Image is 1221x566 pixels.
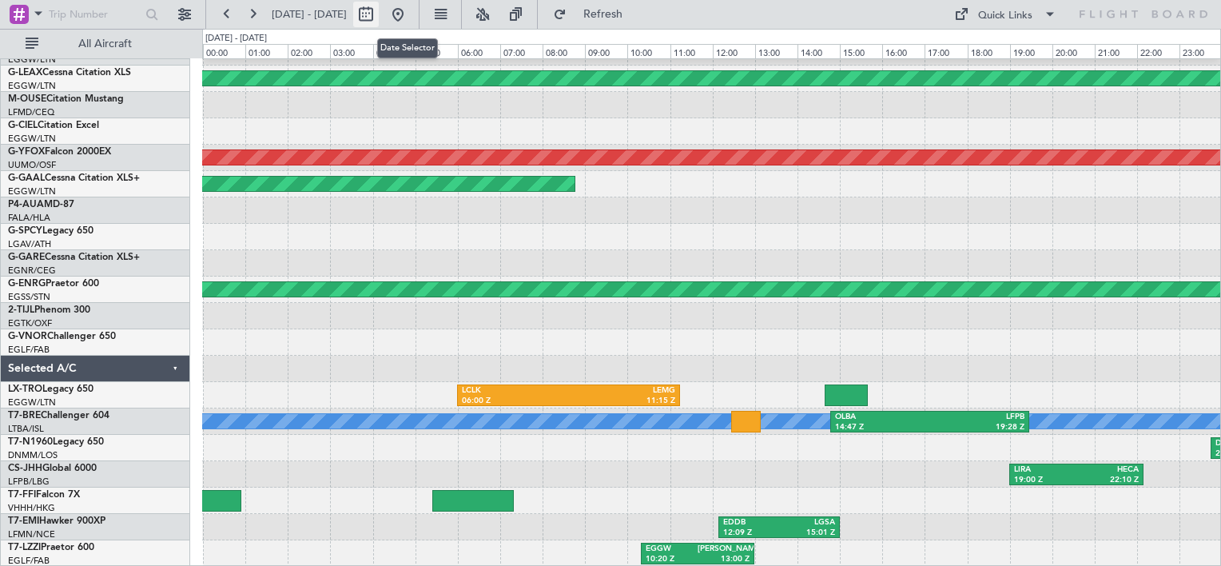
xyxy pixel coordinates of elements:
div: 17:00 [925,44,967,58]
div: 11:00 [670,44,713,58]
div: EGGW [646,544,698,555]
span: G-LEAX [8,68,42,78]
span: LX-TRO [8,385,42,394]
a: T7-EMIHawker 900XP [8,516,105,526]
a: T7-FFIFalcon 7X [8,490,80,500]
button: Refresh [546,2,642,27]
div: 03:00 [330,44,372,58]
a: M-OUSECitation Mustang [8,94,124,104]
span: G-GARE [8,253,45,262]
a: G-SPCYLegacy 650 [8,226,93,236]
div: 12:09 Z [723,528,779,539]
div: LIRA [1014,464,1076,476]
div: 22:00 [1137,44,1179,58]
span: Refresh [570,9,637,20]
div: Quick Links [978,8,1032,24]
span: T7-EMI [8,516,39,526]
div: [DATE] - [DATE] [205,32,267,46]
a: EGGW/LTN [8,133,56,145]
div: 21:00 [1095,44,1137,58]
div: [PERSON_NAME] [698,544,750,555]
a: UUMO/OSF [8,159,56,171]
span: 2-TIJL [8,305,34,315]
div: 08:00 [543,44,585,58]
div: 15:00 [840,44,882,58]
div: 22:10 Z [1076,475,1139,486]
a: VHHH/HKG [8,502,55,514]
div: 13:00 [755,44,797,58]
div: LEMG [569,385,676,397]
a: LX-TROLegacy 650 [8,385,93,394]
div: LGSA [779,517,835,528]
button: Quick Links [946,2,1064,27]
span: T7-N1960 [8,437,53,447]
span: T7-FFI [8,490,36,500]
div: 00:00 [203,44,245,58]
a: EGSS/STN [8,291,50,303]
span: G-SPCY [8,226,42,236]
a: LFMD/CEQ [8,106,54,118]
a: FALA/HLA [8,212,50,224]
div: 09:00 [585,44,627,58]
a: EGLF/FAB [8,344,50,356]
div: 06:00 [458,44,500,58]
a: G-GAALCessna Citation XLS+ [8,173,140,183]
a: EGGW/LTN [8,397,56,409]
div: 19:00 Z [1014,475,1076,486]
a: EGGW/LTN [8,54,56,66]
div: 14:47 Z [835,422,930,433]
div: 10:20 Z [646,554,698,565]
div: OLBA [835,412,930,423]
a: G-CIELCitation Excel [8,121,99,130]
div: 11:15 Z [569,396,676,407]
span: CS-JHH [8,464,42,473]
div: 14:00 [797,44,840,58]
input: Trip Number [49,2,141,26]
a: G-YFOXFalcon 2000EX [8,147,111,157]
span: M-OUSE [8,94,46,104]
span: G-GAAL [8,173,45,183]
a: EGGW/LTN [8,185,56,197]
div: 01:00 [245,44,288,58]
a: G-LEAXCessna Citation XLS [8,68,131,78]
div: 15:01 Z [779,528,835,539]
button: All Aircraft [18,31,173,57]
a: G-ENRGPraetor 600 [8,279,99,289]
div: 18:00 [968,44,1010,58]
div: LCLK [462,385,569,397]
div: Date Selector [377,38,438,58]
a: 2-TIJLPhenom 300 [8,305,90,315]
a: T7-LZZIPraetor 600 [8,543,94,552]
a: T7-BREChallenger 604 [8,411,109,421]
div: HECA [1076,464,1139,476]
a: EGTK/OXF [8,317,52,329]
a: LFPB/LBG [8,476,50,488]
div: 19:00 [1010,44,1052,58]
div: 12:00 [713,44,755,58]
div: 19:28 Z [929,422,1024,433]
div: 02:00 [288,44,330,58]
span: G-VNOR [8,332,47,341]
div: 06:00 Z [462,396,569,407]
div: 16:00 [882,44,925,58]
span: G-CIEL [8,121,38,130]
div: EDDB [723,517,779,528]
div: 07:00 [500,44,543,58]
a: LTBA/ISL [8,423,44,435]
span: G-YFOX [8,147,45,157]
a: DNMM/LOS [8,449,58,461]
span: [DATE] - [DATE] [272,7,347,22]
span: All Aircraft [42,38,169,50]
div: LFPB [929,412,1024,423]
a: LFMN/NCE [8,528,55,540]
span: G-ENRG [8,279,46,289]
a: G-VNORChallenger 650 [8,332,116,341]
a: EGGW/LTN [8,80,56,92]
span: P4-AUA [8,200,44,209]
span: T7-LZZI [8,543,41,552]
a: G-GARECessna Citation XLS+ [8,253,140,262]
a: EGNR/CEG [8,265,56,277]
div: 13:00 Z [698,554,750,565]
a: CS-JHHGlobal 6000 [8,464,97,473]
a: P4-AUAMD-87 [8,200,74,209]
